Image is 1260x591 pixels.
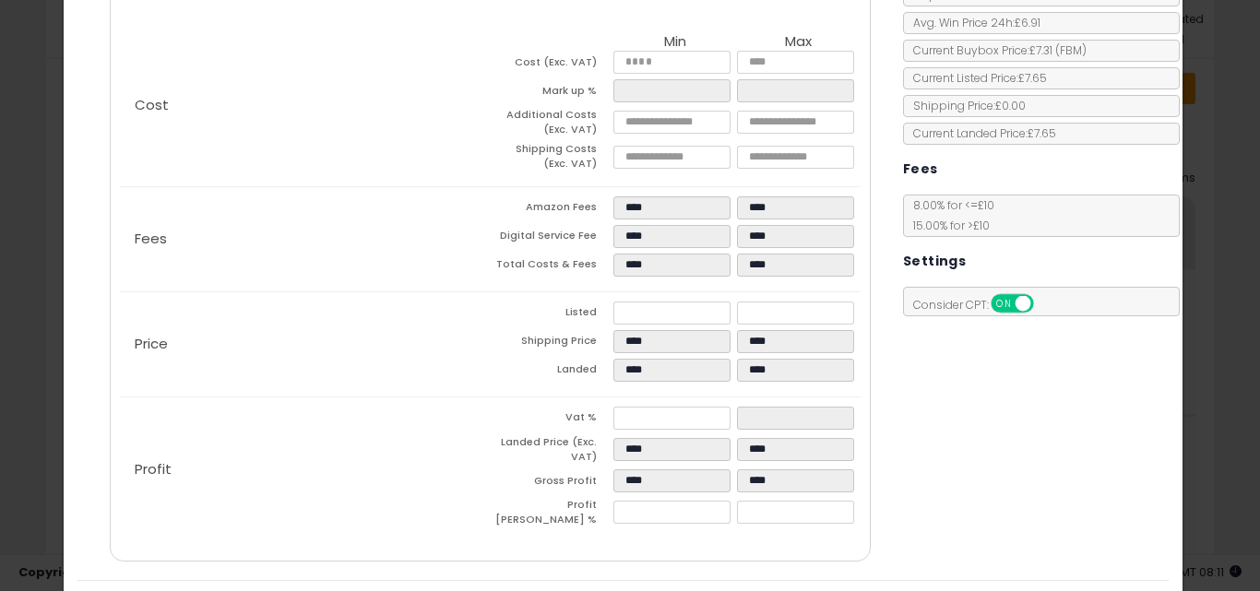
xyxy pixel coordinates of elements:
span: £7.31 [1029,42,1087,58]
td: Cost (Exc. VAT) [490,51,613,79]
td: Landed [490,359,613,387]
p: Fees [120,231,491,246]
td: Amazon Fees [490,196,613,225]
td: Gross Profit [490,469,613,498]
td: Listed [490,301,613,330]
td: Digital Service Fee [490,225,613,254]
td: Shipping Costs (Exc. VAT) [490,142,613,176]
td: Landed Price (Exc. VAT) [490,435,613,469]
h5: Settings [903,250,966,273]
span: ON [993,296,1016,312]
span: Current Listed Price: £7.65 [904,70,1047,86]
th: Max [737,34,861,51]
p: Profit [120,462,491,477]
th: Min [613,34,737,51]
span: 8.00 % for <= £10 [904,197,994,233]
td: Shipping Price [490,330,613,359]
td: Mark up % [490,79,613,108]
span: 15.00 % for > £10 [904,218,990,233]
span: OFF [1030,296,1060,312]
p: Cost [120,98,491,112]
td: Total Costs & Fees [490,254,613,282]
span: ( FBM ) [1055,42,1087,58]
span: Current Landed Price: £7.65 [904,125,1056,141]
td: Profit [PERSON_NAME] % [490,498,613,532]
td: Additional Costs (Exc. VAT) [490,108,613,142]
span: Shipping Price: £0.00 [904,98,1026,113]
h5: Fees [903,158,938,181]
span: Current Buybox Price: [904,42,1087,58]
span: Avg. Win Price 24h: £6.91 [904,15,1040,30]
td: Vat % [490,407,613,435]
span: Consider CPT: [904,297,1058,313]
p: Price [120,337,491,351]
